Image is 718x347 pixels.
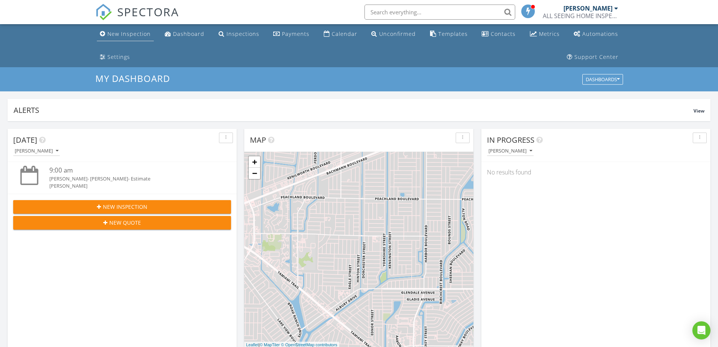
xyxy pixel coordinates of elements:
a: Inspections [216,27,262,41]
a: Payments [270,27,312,41]
div: Automations [582,30,618,37]
span: My Dashboard [95,72,170,85]
a: Templates [427,27,471,41]
button: New Inspection [13,200,231,214]
a: © OpenStreetMap contributors [281,342,337,347]
button: [PERSON_NAME] [13,146,60,156]
div: Settings [107,53,130,60]
div: Alerts [14,105,694,115]
div: [PERSON_NAME]- [PERSON_NAME]- Estimate [49,175,213,182]
div: Inspections [227,30,259,37]
div: No results found [481,162,710,182]
span: New Inspection [103,203,147,211]
input: Search everything... [364,5,515,20]
div: Unconfirmed [379,30,416,37]
span: New Quote [109,219,141,227]
div: Dashboard [173,30,204,37]
div: [PERSON_NAME] [488,148,532,154]
button: Dashboards [582,74,623,85]
a: Leaflet [246,342,259,347]
a: SPECTORA [95,10,179,26]
a: Calendar [321,27,360,41]
div: Metrics [539,30,560,37]
span: Map [250,135,266,145]
span: SPECTORA [117,4,179,20]
button: [PERSON_NAME] [487,146,534,156]
a: Zoom in [249,156,260,168]
a: Unconfirmed [368,27,419,41]
a: Support Center [564,50,622,64]
a: Metrics [527,27,563,41]
a: Zoom out [249,168,260,179]
a: New Inspection [97,27,154,41]
span: View [694,108,704,114]
span: [DATE] [13,135,37,145]
div: New Inspection [107,30,151,37]
a: Dashboard [162,27,207,41]
span: In Progress [487,135,534,145]
div: [PERSON_NAME] [563,5,612,12]
div: [PERSON_NAME] [15,148,58,154]
div: Calendar [332,30,357,37]
div: [PERSON_NAME] [49,182,213,190]
div: ALL SEEING HOME INSPECTION [543,12,618,20]
div: Support Center [574,53,618,60]
a: © MapTiler [260,342,280,347]
button: New Quote [13,216,231,230]
img: The Best Home Inspection Software - Spectora [95,4,112,20]
div: Payments [282,30,309,37]
div: Open Intercom Messenger [692,321,710,339]
a: Automations (Basic) [571,27,621,41]
div: Contacts [491,30,516,37]
div: 9:00 am [49,166,213,175]
a: Contacts [479,27,519,41]
div: Templates [438,30,468,37]
a: Settings [97,50,133,64]
div: Dashboards [586,77,620,82]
